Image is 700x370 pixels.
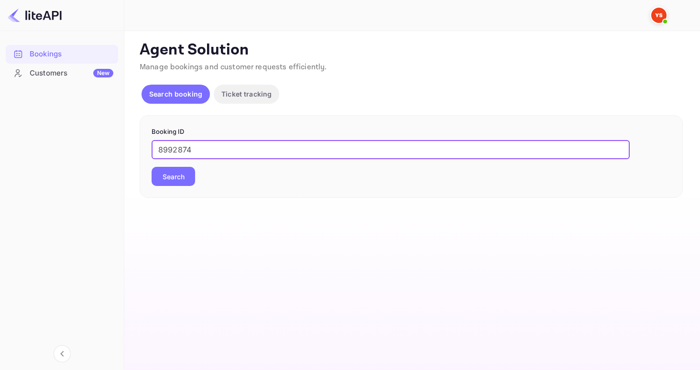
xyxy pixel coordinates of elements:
[152,140,630,159] input: Enter Booking ID (e.g., 63782194)
[54,345,71,362] button: Collapse navigation
[6,45,118,63] a: Bookings
[30,68,113,79] div: Customers
[6,45,118,64] div: Bookings
[152,127,671,137] p: Booking ID
[140,62,327,72] span: Manage bookings and customer requests efficiently.
[140,41,683,60] p: Agent Solution
[8,8,62,23] img: LiteAPI logo
[93,69,113,77] div: New
[6,64,118,82] a: CustomersNew
[6,64,118,83] div: CustomersNew
[149,89,202,99] p: Search booking
[30,49,113,60] div: Bookings
[152,167,195,186] button: Search
[221,89,272,99] p: Ticket tracking
[651,8,667,23] img: Yandex Support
